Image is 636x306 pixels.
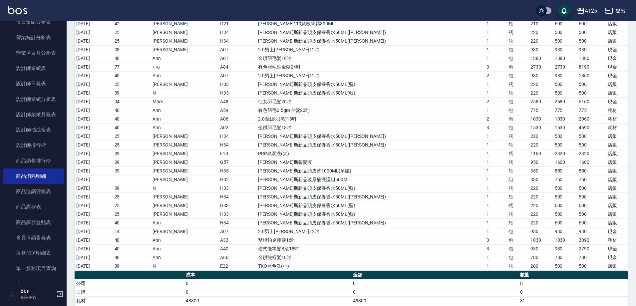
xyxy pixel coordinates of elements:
a: 商品銷售排行榜 [3,153,64,168]
td: 仙女羽毛髮20吋 [256,97,485,106]
td: [DATE] [75,97,113,106]
td: H32 [218,175,257,184]
td: 1 [485,132,507,141]
td: A59 [218,106,257,115]
td: 2580 [553,97,577,106]
td: 1 [485,175,507,184]
td: 930 [529,71,553,80]
td: 1 [485,141,507,149]
td: [PERSON_NAME] [151,45,218,54]
td: 220 [529,192,553,201]
td: 2320 [577,149,606,158]
button: AT25 [574,4,600,18]
td: 500 [553,132,577,141]
td: Ann [151,218,218,227]
td: A07 [218,71,257,80]
td: [PERSON_NAME] [151,149,218,158]
td: 小u [151,63,218,71]
td: 現金 [606,63,628,71]
td: 220 [529,210,553,218]
td: [DATE] [75,227,113,236]
td: 包 [507,227,529,236]
td: 850 [553,166,577,175]
td: 500 [553,192,577,201]
td: 1 [485,19,507,28]
td: 39 [113,184,151,192]
td: 2730 [553,63,577,71]
td: 775 [529,106,553,115]
td: [PERSON_NAME]斯新品頭皮保養香水50ML(藍) [256,80,485,89]
td: 包 [507,54,529,63]
td: 瓶 [507,89,529,97]
td: A07 [218,45,257,54]
td: 220 [529,218,553,227]
td: 500 [553,89,577,97]
td: 500 [577,184,606,192]
td: 瓶 [507,184,529,192]
td: 3 [485,63,507,71]
td: [DATE] [75,19,113,28]
td: 1 [485,54,507,63]
td: 2 [485,115,507,123]
td: 4590 [577,123,606,132]
td: [PERSON_NAME]斯新品玻尿酸洗護組500ML [256,175,485,184]
a: 設計師業績月報表 [3,107,64,122]
td: 930 [529,45,553,54]
td: 1 [485,201,507,210]
td: [DATE] [75,141,113,149]
td: H34 [218,28,257,37]
td: 500 [577,89,606,97]
td: A06 [218,115,257,123]
a: 商品庫存盤點表 [3,215,64,230]
td: [PERSON_NAME]斯新品頭皮保養香水50ML([PERSON_NAME]) [256,28,485,37]
td: [DATE] [75,115,113,123]
td: [DATE] [75,71,113,80]
a: 單一服務項目查詢 [3,261,64,276]
td: 850 [577,166,606,175]
td: H35 [218,166,257,175]
td: N [151,89,218,97]
td: 220 [529,141,553,149]
td: [DATE] [75,175,113,184]
td: 500 [577,192,606,201]
td: Mars [151,97,218,106]
td: 店販 [606,149,628,158]
td: 包 [507,71,529,80]
td: 220 [529,80,553,89]
td: 店販 [606,19,628,28]
button: save [557,4,571,17]
td: 1 [485,158,507,166]
td: 500 [577,28,606,37]
td: [PERSON_NAME]斯新品頭皮保養香水50ML([PERSON_NAME]) [256,132,485,141]
td: 店販 [606,175,628,184]
td: H33 [218,89,257,97]
td: 350 [529,166,553,175]
td: G21 [218,19,257,28]
td: 2.0男士[PERSON_NAME]12吋 [256,45,485,54]
td: 2.0金絲羽(黑)18吋 [256,115,485,123]
td: [DATE] [75,132,113,141]
td: 1030 [529,115,553,123]
td: 330 [529,175,553,184]
td: 1380 [553,54,577,63]
td: H34 [218,132,257,141]
td: 瓶 [507,192,529,201]
p: 高階主管 [20,294,54,300]
td: 25 [113,132,151,141]
td: [PERSON_NAME]斯新品頭皮保養香水50ML([PERSON_NAME]) [256,37,485,45]
td: 1 [485,218,507,227]
td: 1 [485,227,507,236]
td: 包 [507,63,529,71]
a: 商品消耗明細 [3,168,64,184]
td: 40 [113,123,151,132]
td: 現金 [606,45,628,54]
td: 500 [577,141,606,149]
td: H33 [218,210,257,218]
td: [DATE] [75,192,113,201]
td: [DATE] [75,210,113,218]
td: [PERSON_NAME]斯新品頭皮保養香水50ML(藍) [256,201,485,210]
td: 2580 [529,97,553,106]
td: [DATE] [75,218,113,227]
td: Ann [151,123,218,132]
td: 現金 [606,54,628,63]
